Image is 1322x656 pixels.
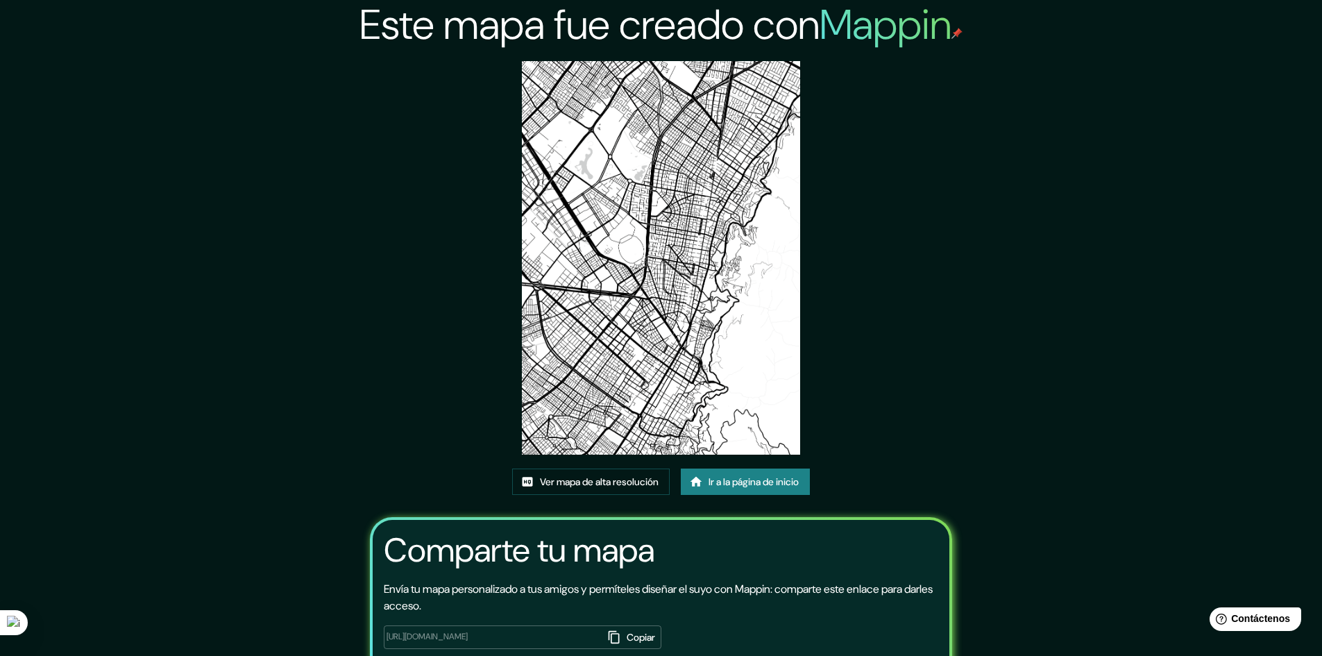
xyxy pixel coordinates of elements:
[522,61,800,455] img: created-map
[681,469,810,495] a: Ir a la página de inicio
[384,528,654,572] font: Comparte tu mapa
[627,631,655,644] font: Copiar
[512,469,670,495] a: Ver mapa de alta resolución
[951,28,963,39] img: pin de mapeo
[384,582,933,613] font: Envía tu mapa personalizado a tus amigos y permíteles diseñar el suyo con Mappin: comparte este e...
[540,476,659,488] font: Ver mapa de alta resolución
[1198,602,1307,641] iframe: Lanzador de widgets de ayuda
[709,476,799,488] font: Ir a la página de inicio
[604,625,661,649] button: Copiar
